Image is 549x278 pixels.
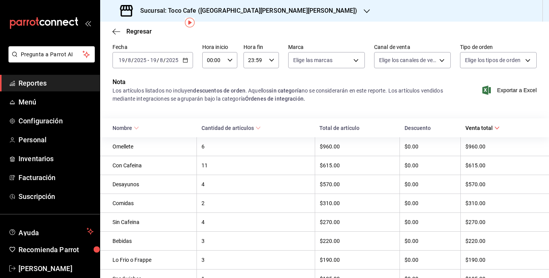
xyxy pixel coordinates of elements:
[405,181,456,187] div: $0.00
[201,257,310,263] div: 3
[85,20,91,26] button: open_drawer_menu
[126,28,152,35] span: Regresar
[112,78,450,87] p: Nota
[379,56,437,64] span: Elige los canales de venta
[150,57,157,63] input: --
[134,57,147,63] input: ----
[18,153,94,164] span: Inventarios
[320,200,395,206] div: $310.00
[405,257,456,263] div: $0.00
[128,57,131,63] input: --
[18,227,84,236] span: Ayuda
[201,181,310,187] div: 4
[8,46,95,62] button: Pregunta a Parrot AI
[405,219,456,225] div: $0.00
[201,238,310,244] div: 3
[465,200,537,206] div: $310.00
[320,143,395,150] div: $960.00
[201,200,310,206] div: 2
[112,181,192,187] div: Desayunos
[201,162,310,168] div: 11
[465,181,537,187] div: $570.00
[159,57,163,63] input: --
[125,57,128,63] span: /
[185,18,195,27] img: Tooltip marker
[193,88,245,94] strong: descuentos de orden
[112,44,193,50] label: Fecha
[465,162,537,168] div: $615.00
[18,263,94,274] span: [PERSON_NAME]
[320,181,395,187] div: $570.00
[112,143,192,150] div: Omellete
[18,191,94,202] span: Suscripción
[18,135,94,145] span: Personal
[112,238,192,244] div: Bebidas
[201,125,261,131] span: Cantidad de artículos
[465,143,537,150] div: $960.00
[18,78,94,88] span: Reportes
[202,44,238,50] label: Hora inicio
[320,162,395,168] div: $615.00
[112,200,192,206] div: Comidas
[405,200,456,206] div: $0.00
[320,257,395,263] div: $190.00
[465,56,520,64] span: Elige los tipos de orden
[484,86,537,95] button: Exportar a Excel
[112,87,450,103] div: Los artículos listados no incluyen . Aquellos no se considerarán en este reporte. Los artículos v...
[320,238,395,244] div: $220.00
[293,56,332,64] span: Elige las marcas
[288,44,365,50] label: Marca
[163,57,166,63] span: /
[112,219,192,225] div: Sin Cafeina
[201,219,310,225] div: 4
[405,143,456,150] div: $0.00
[112,125,139,131] span: Nombre
[148,57,149,63] span: -
[465,238,537,244] div: $220.00
[21,51,83,59] span: Pregunta a Parrot AI
[131,57,134,63] span: /
[400,118,461,137] th: Descuento
[243,44,279,50] label: Hora fin
[112,162,192,168] div: Con Cafeina
[465,125,500,131] span: Venta total
[157,57,159,63] span: /
[405,162,456,168] div: $0.00
[320,219,395,225] div: $270.00
[18,116,94,126] span: Configuración
[134,6,358,15] h3: Sucursal: Toco Cafe ([GEOGRAPHIC_DATA][PERSON_NAME][PERSON_NAME])
[118,57,125,63] input: --
[112,28,152,35] button: Regresar
[460,44,537,50] label: Tipo de orden
[112,257,192,263] div: Lo Frio o Frappe
[315,118,400,137] th: Total de artículo
[5,56,95,64] a: Pregunta a Parrot AI
[405,238,456,244] div: $0.00
[465,257,537,263] div: $190.00
[269,88,302,94] strong: sin categoría
[374,44,451,50] label: Canal de venta
[201,143,310,150] div: 6
[18,97,94,107] span: Menú
[245,96,305,102] strong: Órdenes de integración.
[18,172,94,183] span: Facturación
[18,244,94,255] span: Recomienda Parrot
[166,57,179,63] input: ----
[465,219,537,225] div: $270.00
